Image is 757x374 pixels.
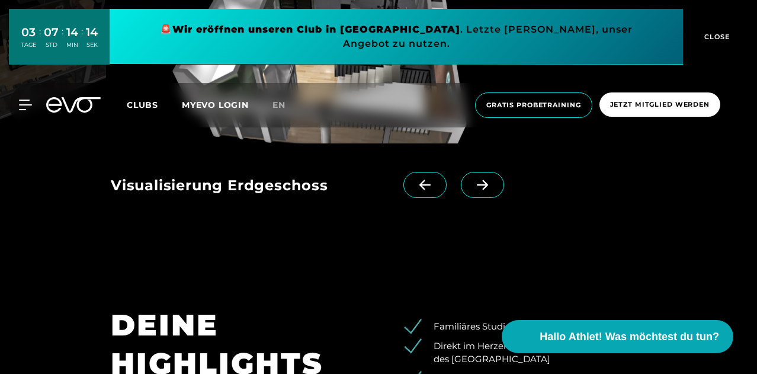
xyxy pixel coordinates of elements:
[127,99,182,110] a: Clubs
[413,320,646,334] li: Familiäres Studio mit Wohnzimmer-Charakter
[81,25,83,56] div: :
[21,24,36,41] div: 03
[62,25,63,56] div: :
[182,100,249,110] a: MYEVO LOGIN
[39,25,41,56] div: :
[86,24,98,41] div: 14
[413,340,646,366] li: Direkt im Herzen [GEOGRAPHIC_DATA] unweit des [GEOGRAPHIC_DATA]
[683,9,748,65] button: CLOSE
[111,172,403,202] div: Visualisierung Erdgeschoss
[502,320,733,353] button: Hallo Athlet! Was möchtest du tun?
[486,100,581,110] span: Gratis Probetraining
[540,329,719,345] span: Hallo Athlet! Was möchtest du tun?
[272,98,300,112] a: en
[66,24,78,41] div: 14
[66,41,78,49] div: MIN
[86,41,98,49] div: SEK
[701,31,730,42] span: CLOSE
[471,92,596,118] a: Gratis Probetraining
[272,100,286,110] span: en
[596,92,724,118] a: Jetzt Mitglied werden
[21,41,36,49] div: TAGE
[44,41,59,49] div: STD
[610,100,710,110] span: Jetzt Mitglied werden
[127,100,158,110] span: Clubs
[44,24,59,41] div: 07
